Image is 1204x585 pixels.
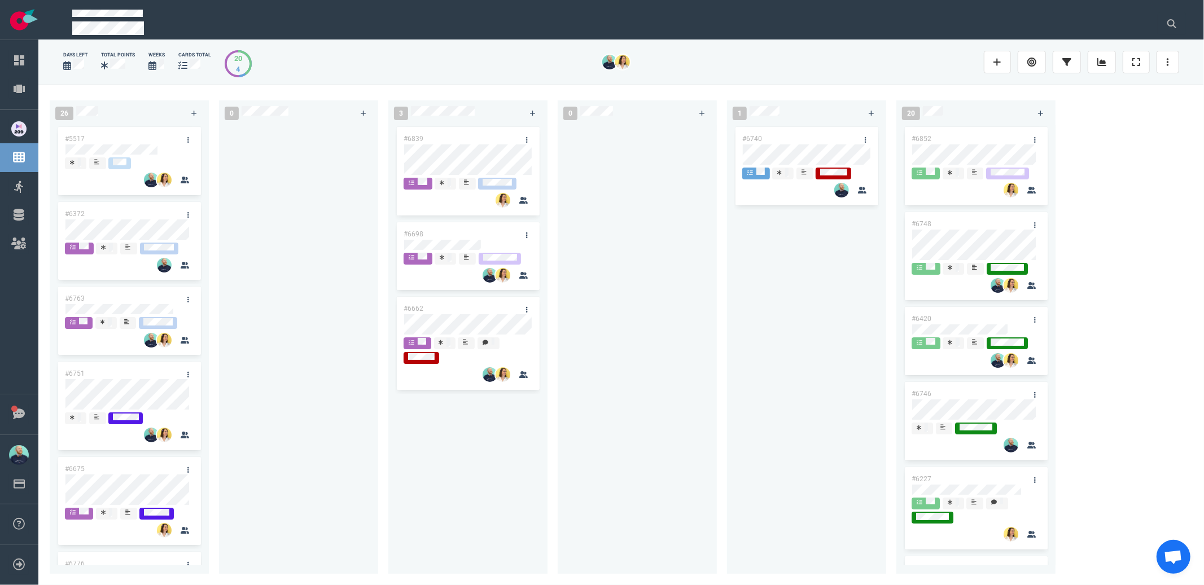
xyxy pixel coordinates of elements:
span: 26 [55,107,73,120]
div: days left [63,51,87,59]
img: 26 [1004,438,1018,452]
span: 0 [563,107,577,120]
a: #6746 [912,390,931,398]
a: #6698 [404,230,423,238]
img: 26 [496,367,510,382]
img: 26 [483,367,497,382]
img: 26 [496,193,510,208]
div: 4 [234,64,242,74]
span: 1 [733,107,747,120]
a: #6748 [912,220,931,228]
img: 26 [1004,183,1018,197]
img: 26 [1004,278,1018,293]
div: Ouvrir le chat [1157,540,1190,574]
div: cards total [178,51,211,59]
a: #6763 [65,294,85,302]
span: 0 [225,107,239,120]
a: #6646 [912,564,931,572]
div: Total Points [101,51,135,59]
img: 26 [602,55,617,69]
img: 26 [144,173,159,187]
a: #5517 [65,135,85,143]
a: #6852 [912,135,931,143]
img: 26 [144,428,159,442]
img: 26 [144,333,159,348]
a: #6751 [65,370,85,377]
img: 26 [1004,527,1018,542]
img: 26 [991,353,1005,368]
img: 26 [157,333,172,348]
div: Weeks [148,51,165,59]
a: #6420 [912,315,931,323]
img: 26 [834,183,849,197]
span: 20 [902,107,920,120]
img: 26 [157,173,172,187]
a: #6675 [65,465,85,473]
a: #6839 [404,135,423,143]
img: 26 [157,428,172,442]
span: 3 [394,107,408,120]
img: 26 [615,55,630,69]
img: 26 [496,268,510,283]
a: #6776 [65,560,85,568]
img: 26 [483,268,497,283]
a: #6740 [742,135,762,143]
a: #6227 [912,475,931,483]
img: 26 [157,258,172,272]
div: 20 [234,53,242,64]
a: #6372 [65,210,85,218]
img: 26 [1004,353,1018,368]
img: 26 [157,523,172,538]
img: 26 [991,278,1005,293]
a: #6662 [404,305,423,313]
